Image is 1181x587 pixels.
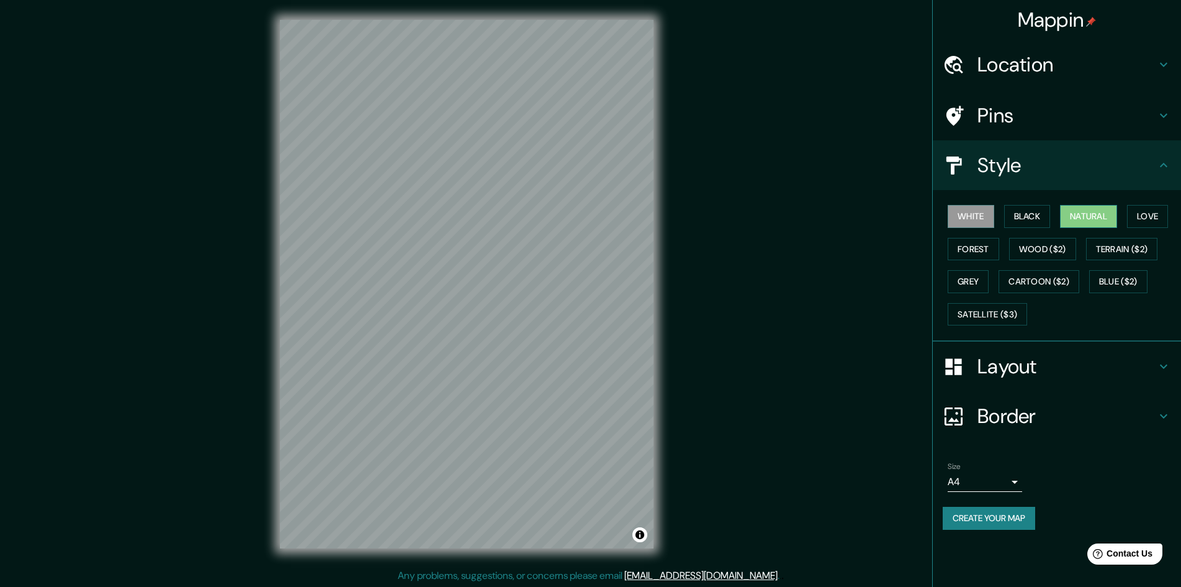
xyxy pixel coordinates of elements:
[948,462,961,472] label: Size
[948,303,1027,326] button: Satellite ($3)
[1089,270,1147,293] button: Blue ($2)
[632,527,647,542] button: Toggle attribution
[1086,238,1158,261] button: Terrain ($2)
[977,52,1156,77] h4: Location
[948,205,994,228] button: White
[1009,238,1076,261] button: Wood ($2)
[1004,205,1051,228] button: Black
[943,507,1035,530] button: Create your map
[933,91,1181,140] div: Pins
[933,342,1181,391] div: Layout
[948,238,999,261] button: Forest
[779,568,781,583] div: .
[977,103,1156,128] h4: Pins
[1127,205,1168,228] button: Love
[781,568,784,583] div: .
[280,20,653,548] canvas: Map
[933,391,1181,441] div: Border
[977,404,1156,429] h4: Border
[977,153,1156,178] h4: Style
[1086,17,1096,27] img: pin-icon.png
[948,270,989,293] button: Grey
[933,140,1181,190] div: Style
[999,270,1079,293] button: Cartoon ($2)
[1018,7,1097,32] h4: Mappin
[1071,539,1167,573] iframe: Help widget launcher
[977,354,1156,379] h4: Layout
[948,472,1022,492] div: A4
[1060,205,1117,228] button: Natural
[933,40,1181,89] div: Location
[624,569,778,582] a: [EMAIL_ADDRESS][DOMAIN_NAME]
[398,568,779,583] p: Any problems, suggestions, or concerns please email .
